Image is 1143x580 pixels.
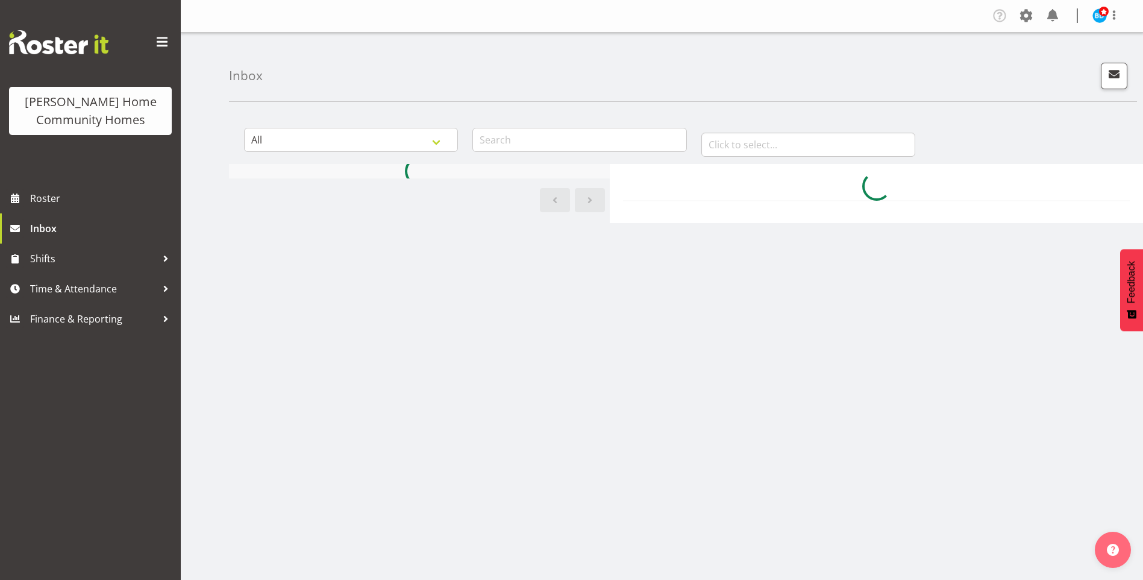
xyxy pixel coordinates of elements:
[30,310,157,328] span: Finance & Reporting
[1120,249,1143,331] button: Feedback - Show survey
[575,188,605,212] a: Next page
[21,93,160,129] div: [PERSON_NAME] Home Community Homes
[9,30,108,54] img: Rosterit website logo
[701,133,915,157] input: Click to select...
[1126,261,1137,303] span: Feedback
[30,189,175,207] span: Roster
[229,69,263,83] h4: Inbox
[30,250,157,268] span: Shifts
[472,128,686,152] input: Search
[540,188,570,212] a: Previous page
[1107,544,1119,556] img: help-xxl-2.png
[1092,8,1107,23] img: barbara-dunlop8515.jpg
[30,280,157,298] span: Time & Attendance
[30,219,175,238] span: Inbox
